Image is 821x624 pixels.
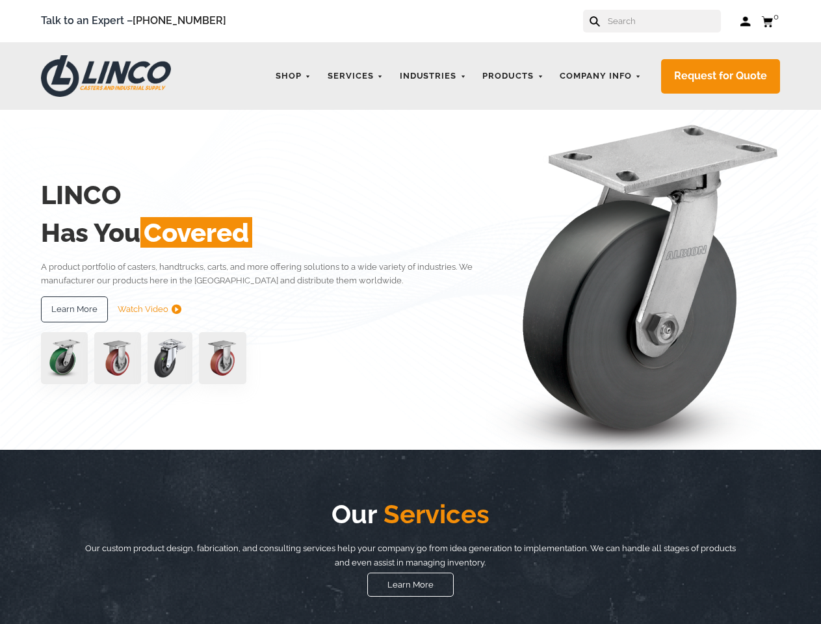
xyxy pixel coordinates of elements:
a: 0 [761,13,780,29]
p: A product portfolio of casters, handtrucks, carts, and more offering solutions to a wide variety ... [41,260,482,288]
a: Watch Video [118,296,181,322]
a: Learn More [367,573,454,597]
img: capture-59611-removebg-preview-1.png [199,332,246,384]
span: Talk to an Expert – [41,12,226,30]
a: Products [476,64,550,89]
h2: Our [82,495,738,533]
img: lvwpp200rst849959jpg-30522-removebg-preview-1.png [148,332,192,384]
img: LINCO CASTERS & INDUSTRIAL SUPPLY [41,55,171,97]
img: linco_caster [486,110,780,450]
input: Search [606,10,721,32]
a: Company Info [553,64,648,89]
img: pn3orx8a-94725-1-1-.png [41,332,87,384]
img: subtract.png [172,304,181,314]
img: capture-59611-removebg-preview-1.png [94,332,142,384]
a: Learn More [41,296,108,322]
p: Our custom product design, fabrication, and consulting services help your company go from idea ge... [82,541,738,569]
a: Shop [269,64,318,89]
span: Services [377,499,489,529]
a: Log in [740,15,751,28]
a: Services [321,64,390,89]
span: 0 [774,12,779,21]
a: Request for Quote [661,59,780,94]
a: Industries [393,64,473,89]
a: [PHONE_NUMBER] [133,14,226,27]
h2: Has You [41,214,482,252]
h2: LINCO [41,176,482,214]
span: Covered [140,217,252,248]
